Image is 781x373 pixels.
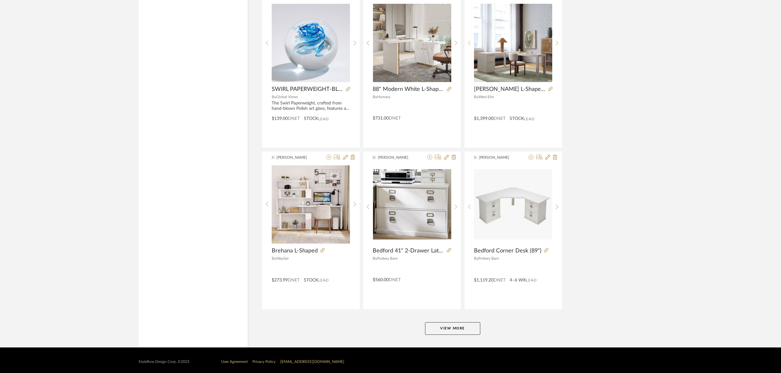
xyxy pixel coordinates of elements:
[474,257,478,260] span: By
[373,165,451,244] div: 0
[373,95,377,99] span: By
[373,257,377,260] span: By
[276,95,298,99] span: Global Views
[288,116,300,121] span: DNET
[474,165,552,244] div: 0
[478,95,494,99] span: West Elm
[474,95,478,99] span: By
[479,155,518,160] span: [PERSON_NAME]
[276,155,316,160] span: [PERSON_NAME]
[318,278,329,282] span: Lead
[474,116,494,121] span: $1,399.00
[373,169,451,240] img: Bedford 41" 2-Drawer Lateral File Cabinet
[318,117,329,121] span: Lead
[373,116,389,121] span: $731.00
[389,116,401,121] span: DNET
[304,115,318,122] span: STOCK
[524,117,535,121] span: Lead
[389,278,401,282] span: DNET
[425,322,480,335] button: View More
[288,278,300,282] span: DNET
[474,169,552,240] img: Bedford Corner Desk (89")
[474,247,541,254] span: Bedford Corner Desk (89")
[474,4,552,82] img: Parsons L-Shaped Desk & File Cabinet Set
[276,257,289,260] span: Wayfair
[280,360,344,364] a: [EMAIL_ADDRESS][DOMAIN_NAME]
[272,116,288,121] span: $139.00
[373,86,444,93] span: 88" Modern White L-Shape Writing Desk with Side Cabinet Wood Office Desk Gold Finish
[304,277,318,284] span: STOCK
[272,165,350,244] img: Brehana L-Shaped
[373,4,451,82] img: 88" Modern White L-Shape Writing Desk with Side Cabinet Wood Office Desk Gold Finish
[272,86,343,93] span: SWIRL PAPERWEIGHT-BLUE
[377,257,398,260] span: Pottery Barn
[377,95,390,99] span: Homary
[373,278,389,282] span: $560.00
[474,278,494,282] span: $1,119.20
[474,86,546,93] span: [PERSON_NAME] L-Shaped Desk & File Cabinet Set
[378,155,417,160] span: [PERSON_NAME]
[272,257,276,260] span: By
[252,360,275,364] a: Privacy Policy
[526,278,537,282] span: Lead
[272,278,288,282] span: $273.99
[272,4,350,82] img: SWIRL PAPERWEIGHT-BLUE
[373,247,444,254] span: Bedford 41" 2-Drawer Lateral File Cabinet
[272,247,318,254] span: Brehana L-Shaped
[272,101,350,111] div: The Swirl Paperweight, crafted from hand-blown Polish art glass, features an intricate blue swirl...
[510,115,524,122] span: STOCK
[139,359,190,364] div: StyleRow Design Corp. ©2025
[478,257,499,260] span: Pottery Barn
[494,278,506,282] span: DNET
[510,277,526,284] span: 4–6 WK
[494,116,506,121] span: DNET
[221,360,248,364] a: User Agreement
[272,95,276,99] span: By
